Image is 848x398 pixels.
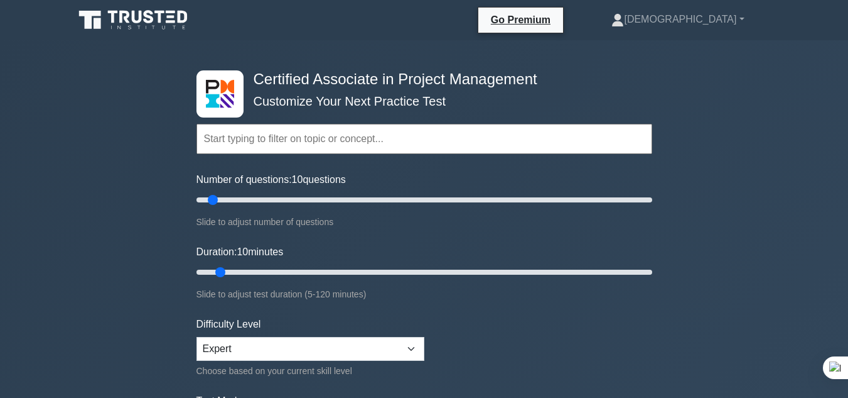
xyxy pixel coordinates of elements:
h4: Certified Associate in Project Management [249,70,591,89]
label: Difficulty Level [196,317,261,332]
a: [DEMOGRAPHIC_DATA] [581,7,774,32]
label: Number of questions: questions [196,172,346,187]
span: 10 [237,246,248,257]
div: Slide to adjust test duration (5-120 minutes) [196,287,652,302]
input: Start typing to filter on topic or concept... [196,124,652,154]
div: Slide to adjust number of questions [196,214,652,229]
span: 10 [292,174,303,185]
label: Duration: minutes [196,245,284,260]
a: Go Premium [483,12,558,28]
div: Choose based on your current skill level [196,363,424,379]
